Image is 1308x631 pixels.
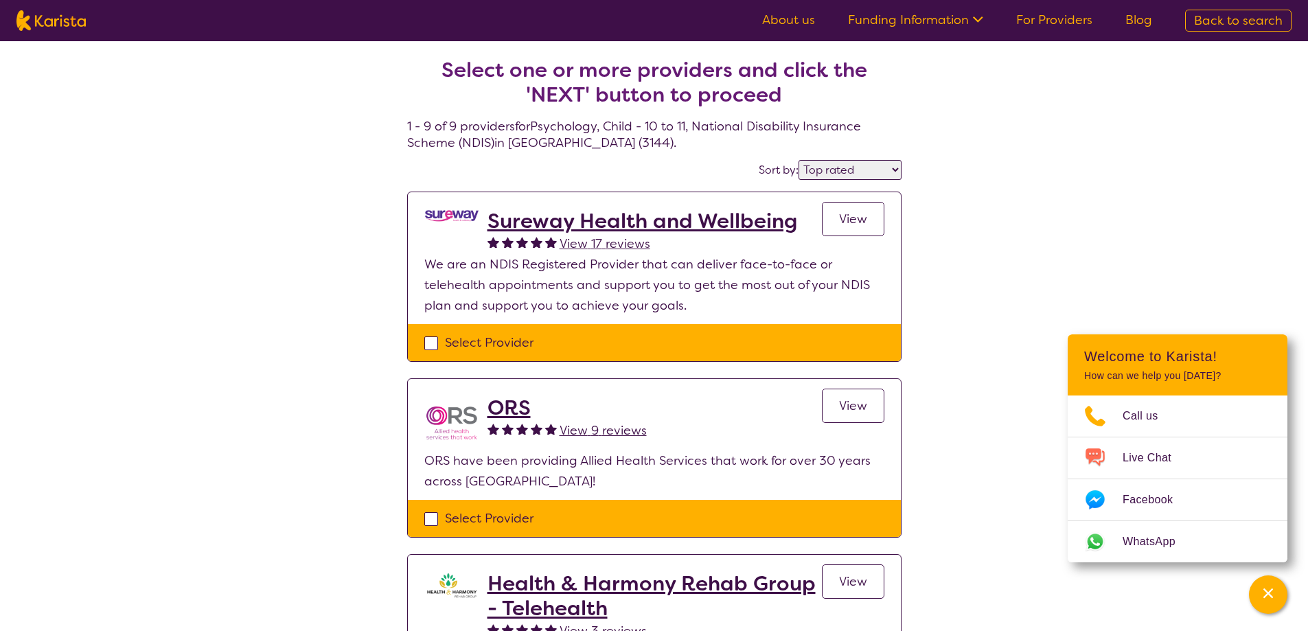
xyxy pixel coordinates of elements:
img: fullstar [516,423,528,435]
span: View [839,573,867,590]
span: Back to search [1194,12,1283,29]
img: nedi5p6dj3rboepxmyww.png [424,209,479,223]
p: ORS have been providing Allied Health Services that work for over 30 years across [GEOGRAPHIC_DATA]! [424,450,884,492]
img: fullstar [502,423,514,435]
ul: Choose channel [1068,395,1287,562]
a: View [822,202,884,236]
span: View 17 reviews [560,236,650,252]
img: fullstar [516,236,528,248]
h4: 1 - 9 of 9 providers for Psychology , Child - 10 to 11 , National Disability Insurance Scheme (ND... [407,25,902,151]
img: fullstar [531,236,542,248]
label: Sort by: [759,163,799,177]
a: View [822,389,884,423]
a: Sureway Health and Wellbeing [487,209,797,233]
p: How can we help you [DATE]? [1084,370,1271,382]
a: ORS [487,395,647,420]
p: We are an NDIS Registered Provider that can deliver face-to-face or telehealth appointments and s... [424,254,884,316]
a: Funding Information [848,12,983,28]
a: Health & Harmony Rehab Group - Telehealth [487,571,822,621]
span: View [839,211,867,227]
img: fullstar [545,423,557,435]
img: nspbnteb0roocrxnmwip.png [424,395,479,450]
span: Facebook [1123,490,1189,510]
a: Web link opens in a new tab. [1068,521,1287,562]
div: Channel Menu [1068,334,1287,562]
a: Back to search [1185,10,1292,32]
a: View [822,564,884,599]
a: Blog [1125,12,1152,28]
img: fullstar [487,236,499,248]
img: fullstar [531,423,542,435]
img: fullstar [502,236,514,248]
button: Channel Menu [1249,575,1287,614]
a: View 17 reviews [560,233,650,254]
span: View [839,398,867,414]
img: Karista logo [16,10,86,31]
h2: Select one or more providers and click the 'NEXT' button to proceed [424,58,885,107]
span: Live Chat [1123,448,1188,468]
span: Call us [1123,406,1175,426]
h2: Welcome to Karista! [1084,348,1271,365]
a: For Providers [1016,12,1092,28]
a: View 9 reviews [560,420,647,441]
span: WhatsApp [1123,531,1192,552]
img: ztak9tblhgtrn1fit8ap.png [424,571,479,599]
img: fullstar [545,236,557,248]
a: About us [762,12,815,28]
span: View 9 reviews [560,422,647,439]
img: fullstar [487,423,499,435]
